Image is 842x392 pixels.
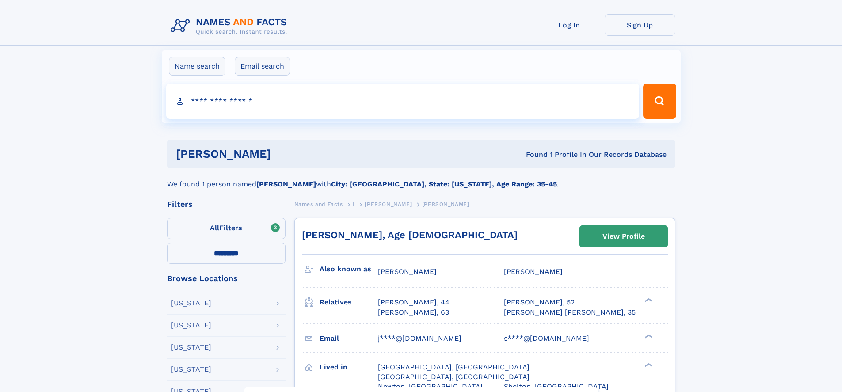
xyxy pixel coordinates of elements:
div: ❯ [643,362,653,368]
span: Shelton, [GEOGRAPHIC_DATA] [504,382,609,391]
span: [GEOGRAPHIC_DATA], [GEOGRAPHIC_DATA] [378,363,530,371]
label: Filters [167,218,286,239]
img: Logo Names and Facts [167,14,294,38]
label: Email search [235,57,290,76]
a: [PERSON_NAME], 44 [378,297,450,307]
h3: Also known as [320,262,378,277]
b: City: [GEOGRAPHIC_DATA], State: [US_STATE], Age Range: 35-45 [331,180,557,188]
a: [PERSON_NAME], Age [DEMOGRAPHIC_DATA] [302,229,518,240]
span: I [353,201,355,207]
span: [PERSON_NAME] [378,267,437,276]
span: All [210,224,219,232]
h3: Lived in [320,360,378,375]
span: [GEOGRAPHIC_DATA], [GEOGRAPHIC_DATA] [378,373,530,381]
div: Found 1 Profile In Our Records Database [398,150,667,160]
span: [PERSON_NAME] [422,201,469,207]
a: I [353,198,355,209]
span: [PERSON_NAME] [504,267,563,276]
h1: [PERSON_NAME] [176,148,399,160]
div: ❯ [643,297,653,303]
span: [PERSON_NAME] [365,201,412,207]
h3: Relatives [320,295,378,310]
a: Log In [534,14,605,36]
input: search input [166,84,640,119]
div: Filters [167,200,286,208]
div: ❯ [643,333,653,339]
a: [PERSON_NAME] [365,198,412,209]
div: View Profile [602,226,645,247]
a: [PERSON_NAME] [PERSON_NAME], 35 [504,308,636,317]
label: Name search [169,57,225,76]
a: Names and Facts [294,198,343,209]
h3: Email [320,331,378,346]
div: [US_STATE] [171,322,211,329]
a: View Profile [580,226,667,247]
a: [PERSON_NAME], 52 [504,297,575,307]
div: [US_STATE] [171,366,211,373]
div: [US_STATE] [171,300,211,307]
span: Newton, [GEOGRAPHIC_DATA] [378,382,483,391]
a: Sign Up [605,14,675,36]
div: We found 1 person named with . [167,168,675,190]
div: [US_STATE] [171,344,211,351]
a: [PERSON_NAME], 63 [378,308,449,317]
button: Search Button [643,84,676,119]
div: Browse Locations [167,274,286,282]
b: [PERSON_NAME] [256,180,316,188]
